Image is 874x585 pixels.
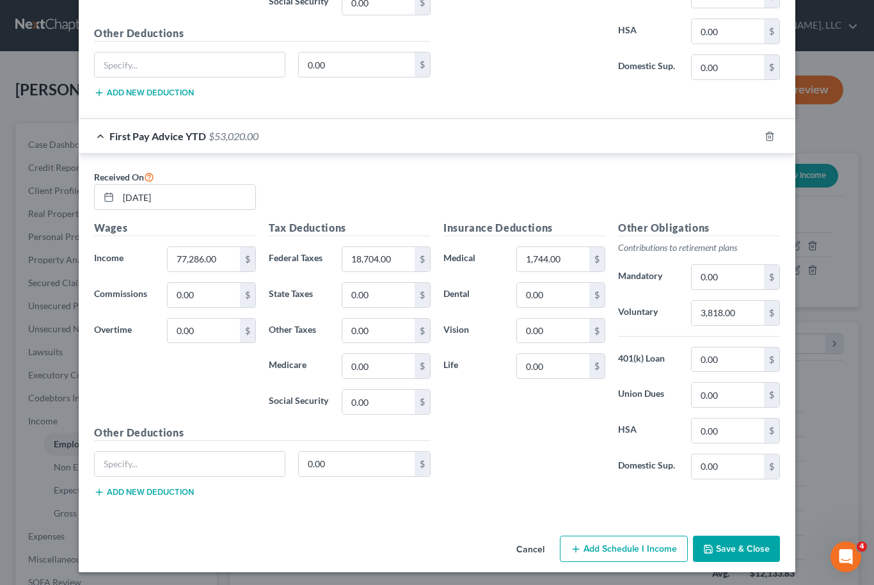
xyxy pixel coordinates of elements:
[94,88,194,98] button: Add new deduction
[443,220,605,236] h5: Insurance Deductions
[560,536,688,563] button: Add Schedule I Income
[764,19,779,44] div: $
[692,419,764,443] input: 0.00
[262,282,335,308] label: State Taxes
[618,241,780,254] p: Contributions to retirement plans
[692,383,764,407] input: 0.00
[693,536,780,563] button: Save & Close
[342,247,415,271] input: 0.00
[299,452,415,476] input: 0.00
[94,26,431,42] h5: Other Deductions
[437,318,510,344] label: Vision
[415,247,430,271] div: $
[415,319,430,343] div: $
[612,54,685,80] label: Domestic Sup.
[589,283,605,307] div: $
[88,318,161,344] label: Overtime
[118,185,255,209] input: MM/DD/YYYY
[262,389,335,415] label: Social Security
[415,283,430,307] div: $
[517,247,589,271] input: 0.00
[437,246,510,272] label: Medical
[299,52,415,77] input: 0.00
[612,454,685,479] label: Domestic Sup.
[857,541,867,552] span: 4
[168,247,240,271] input: 0.00
[94,220,256,236] h5: Wages
[342,390,415,414] input: 0.00
[612,418,685,444] label: HSA
[88,282,161,308] label: Commissions
[240,319,255,343] div: $
[618,220,780,236] h5: Other Obligations
[517,354,589,378] input: 0.00
[262,246,335,272] label: Federal Taxes
[612,300,685,326] label: Voluntary
[240,247,255,271] div: $
[437,353,510,379] label: Life
[764,419,779,443] div: $
[612,19,685,44] label: HSA
[94,425,431,441] h5: Other Deductions
[95,52,285,77] input: Specify...
[589,319,605,343] div: $
[764,348,779,372] div: $
[342,283,415,307] input: 0.00
[764,383,779,407] div: $
[209,130,258,142] span: $53,020.00
[269,220,431,236] h5: Tax Deductions
[94,169,154,184] label: Received On
[830,541,861,572] iframe: Intercom live chat
[240,283,255,307] div: $
[437,282,510,308] label: Dental
[692,348,764,372] input: 0.00
[612,264,685,290] label: Mandatory
[342,354,415,378] input: 0.00
[764,55,779,79] div: $
[94,252,123,263] span: Income
[764,301,779,325] div: $
[168,283,240,307] input: 0.00
[692,301,764,325] input: 0.00
[415,390,430,414] div: $
[506,537,555,563] button: Cancel
[109,130,206,142] span: First Pay Advice YTD
[517,283,589,307] input: 0.00
[262,318,335,344] label: Other Taxes
[342,319,415,343] input: 0.00
[415,52,430,77] div: $
[168,319,240,343] input: 0.00
[262,353,335,379] label: Medicare
[692,55,764,79] input: 0.00
[517,319,589,343] input: 0.00
[692,265,764,289] input: 0.00
[764,454,779,479] div: $
[415,354,430,378] div: $
[692,19,764,44] input: 0.00
[95,452,285,476] input: Specify...
[415,452,430,476] div: $
[764,265,779,289] div: $
[94,487,194,497] button: Add new deduction
[612,347,685,373] label: 401(k) Loan
[692,454,764,479] input: 0.00
[589,247,605,271] div: $
[612,382,685,408] label: Union Dues
[589,354,605,378] div: $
